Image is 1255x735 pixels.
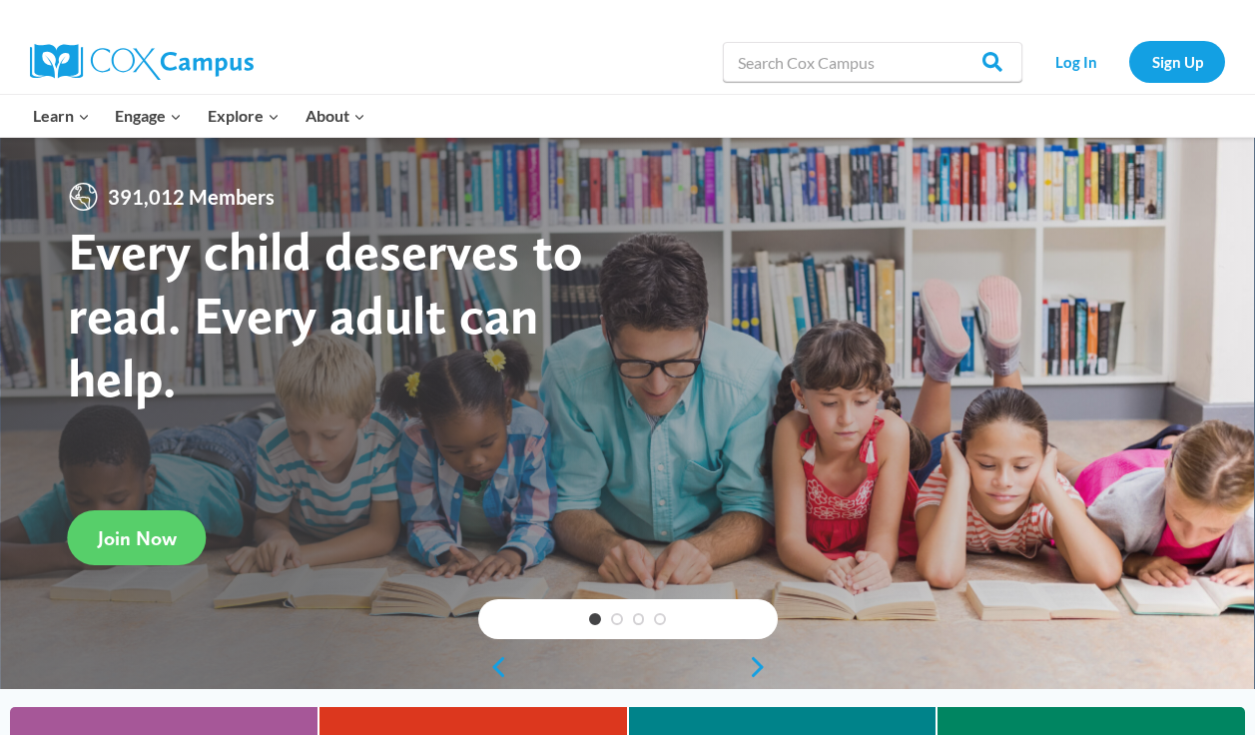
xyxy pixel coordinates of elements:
span: Join Now [98,526,177,550]
strong: Every child deserves to read. Every adult can help. [68,219,583,409]
a: next [748,655,778,679]
span: Learn [33,103,90,129]
a: Log In [1032,41,1119,82]
a: 2 [611,613,623,625]
nav: Primary Navigation [20,95,377,137]
img: Cox Campus [30,44,254,80]
a: Sign Up [1129,41,1225,82]
span: Explore [208,103,280,129]
a: 1 [589,613,601,625]
a: Join Now [68,510,207,565]
input: Search Cox Campus [723,42,1022,82]
a: 3 [633,613,645,625]
span: 391,012 Members [100,181,283,213]
a: 4 [654,613,666,625]
span: About [306,103,365,129]
span: Engage [115,103,182,129]
div: content slider buttons [478,647,778,687]
a: previous [478,655,508,679]
nav: Secondary Navigation [1032,41,1225,82]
